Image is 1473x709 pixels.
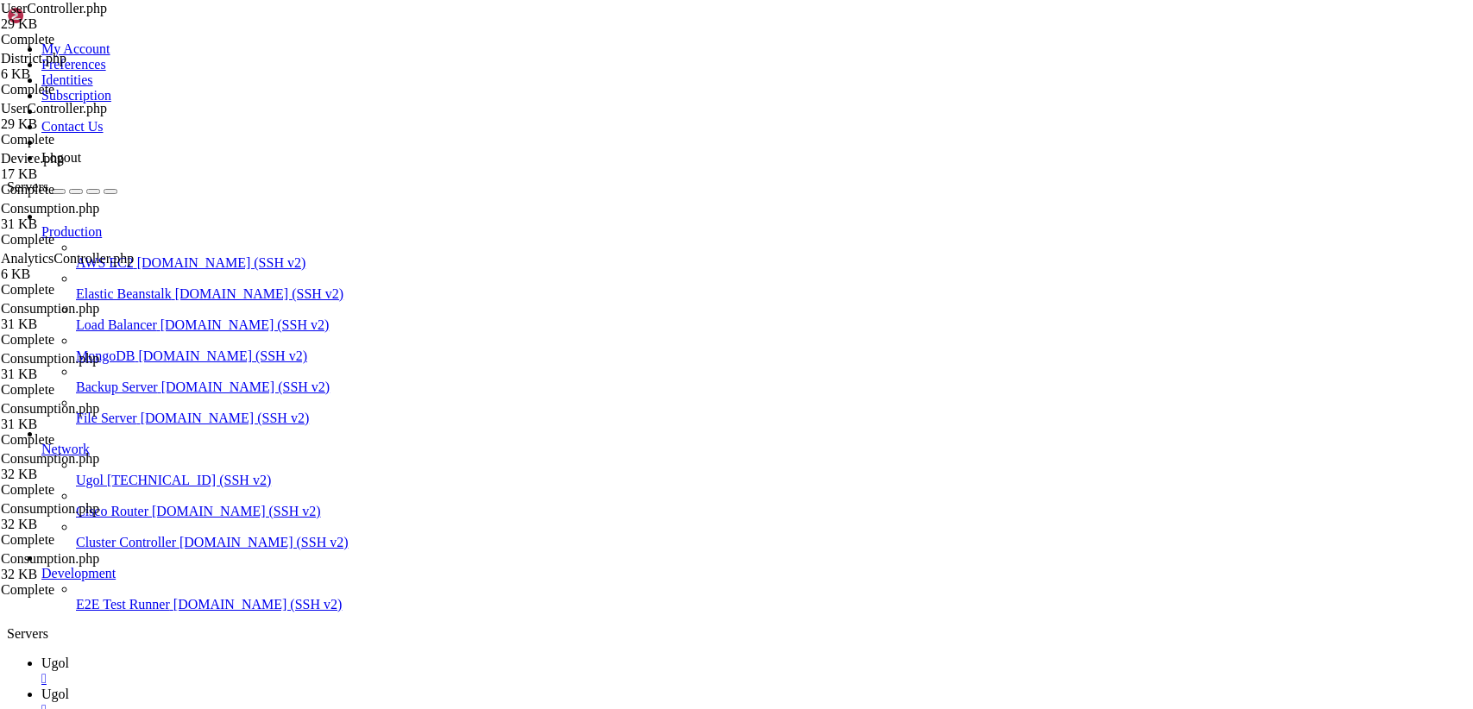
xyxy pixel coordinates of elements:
div: Complete [1,532,173,548]
div: Complete [1,382,173,398]
span: UserController.php [1,1,107,16]
div: Complete [1,182,173,198]
div: 32 KB [1,467,173,482]
span: Consumption.php [1,551,99,566]
div: 6 KB [1,267,173,282]
div: Complete [1,332,173,348]
span: District.php [1,51,173,82]
div: 31 KB [1,417,173,432]
div: 32 KB [1,517,173,532]
span: Consumption.php [1,401,99,416]
span: Consumption.php [1,451,99,466]
span: Device.php [1,151,64,166]
div: Complete [1,282,173,298]
span: UserController.php [1,101,107,116]
span: Consumption.php [1,551,173,582]
div: Complete [1,82,173,97]
div: 31 KB [1,367,173,382]
span: Consumption.php [1,351,173,382]
span: Consumption.php [1,301,99,316]
span: UserController.php [1,1,173,32]
span: Consumption.php [1,401,173,432]
span: AnalyticsController.php [1,251,173,282]
div: 31 KB [1,216,173,232]
div: 31 KB [1,317,173,332]
div: Complete [1,232,173,248]
span: UserController.php [1,101,173,132]
span: Consumption.php [1,501,173,532]
span: Device.php [1,151,173,182]
span: Consumption.php [1,501,99,516]
div: 29 KB [1,16,173,32]
div: Complete [1,582,173,598]
span: Consumption.php [1,201,99,216]
div: Complete [1,432,173,448]
div: 6 KB [1,66,173,82]
div: Complete [1,32,173,47]
span: AnalyticsController.php [1,251,134,266]
span: Consumption.php [1,301,173,332]
span: Consumption.php [1,451,173,482]
div: Complete [1,482,173,498]
span: Consumption.php [1,351,99,366]
div: 17 KB [1,166,173,182]
span: District.php [1,51,66,66]
span: Consumption.php [1,201,173,232]
div: 32 KB [1,567,173,582]
div: 29 KB [1,116,173,132]
div: Complete [1,132,173,147]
